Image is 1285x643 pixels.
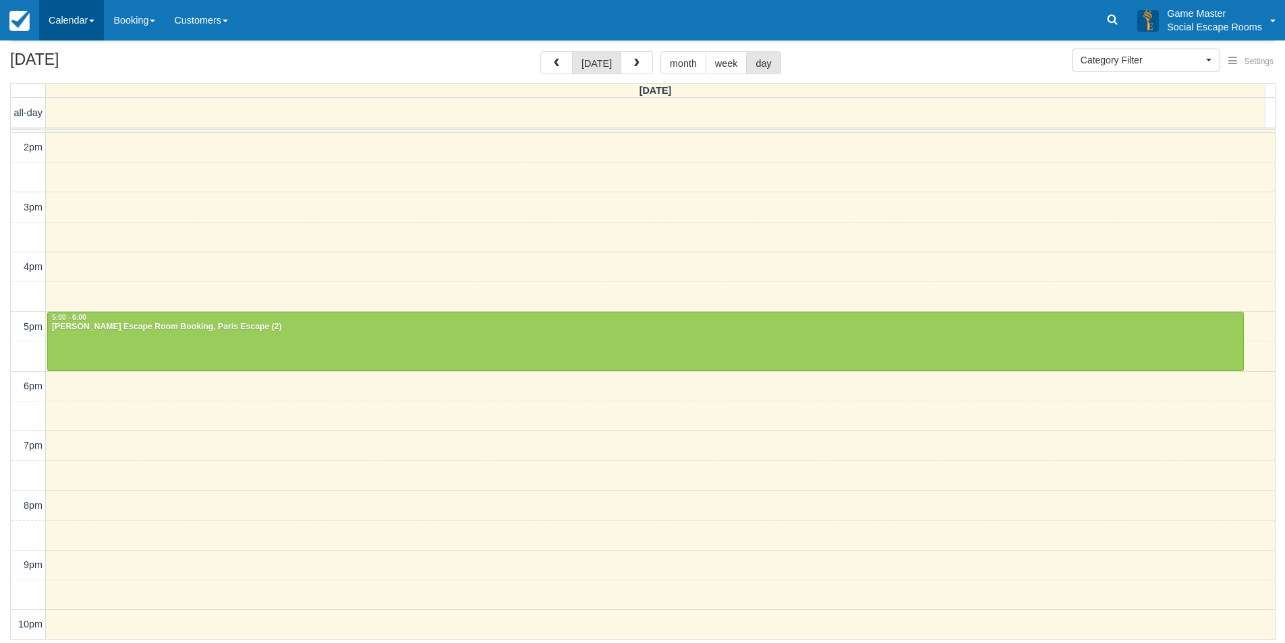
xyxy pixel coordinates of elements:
div: [PERSON_NAME] Escape Room Booking, Paris Escape (2) [51,322,1240,333]
span: 9pm [24,559,42,570]
p: Game Master [1167,7,1262,20]
button: day [746,51,780,74]
span: 6pm [24,381,42,391]
span: 3pm [24,202,42,213]
h2: [DATE] [10,51,181,76]
span: 8pm [24,500,42,511]
span: Category Filter [1081,53,1203,67]
button: [DATE] [572,51,621,74]
img: checkfront-main-nav-mini-logo.png [9,11,30,31]
button: month [660,51,706,74]
span: 5pm [24,321,42,332]
span: Settings [1245,57,1274,66]
span: 7pm [24,440,42,451]
span: 4pm [24,261,42,272]
span: 10pm [18,619,42,630]
img: A3 [1137,9,1159,31]
span: [DATE] [639,85,672,96]
span: all-day [14,107,42,118]
a: 5:00 - 6:00[PERSON_NAME] Escape Room Booking, Paris Escape (2) [47,312,1244,371]
span: 5:00 - 6:00 [52,314,86,321]
span: 2pm [24,142,42,152]
p: Social Escape Rooms [1167,20,1262,34]
button: Category Filter [1072,49,1220,72]
button: Settings [1220,52,1282,72]
button: week [706,51,747,74]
